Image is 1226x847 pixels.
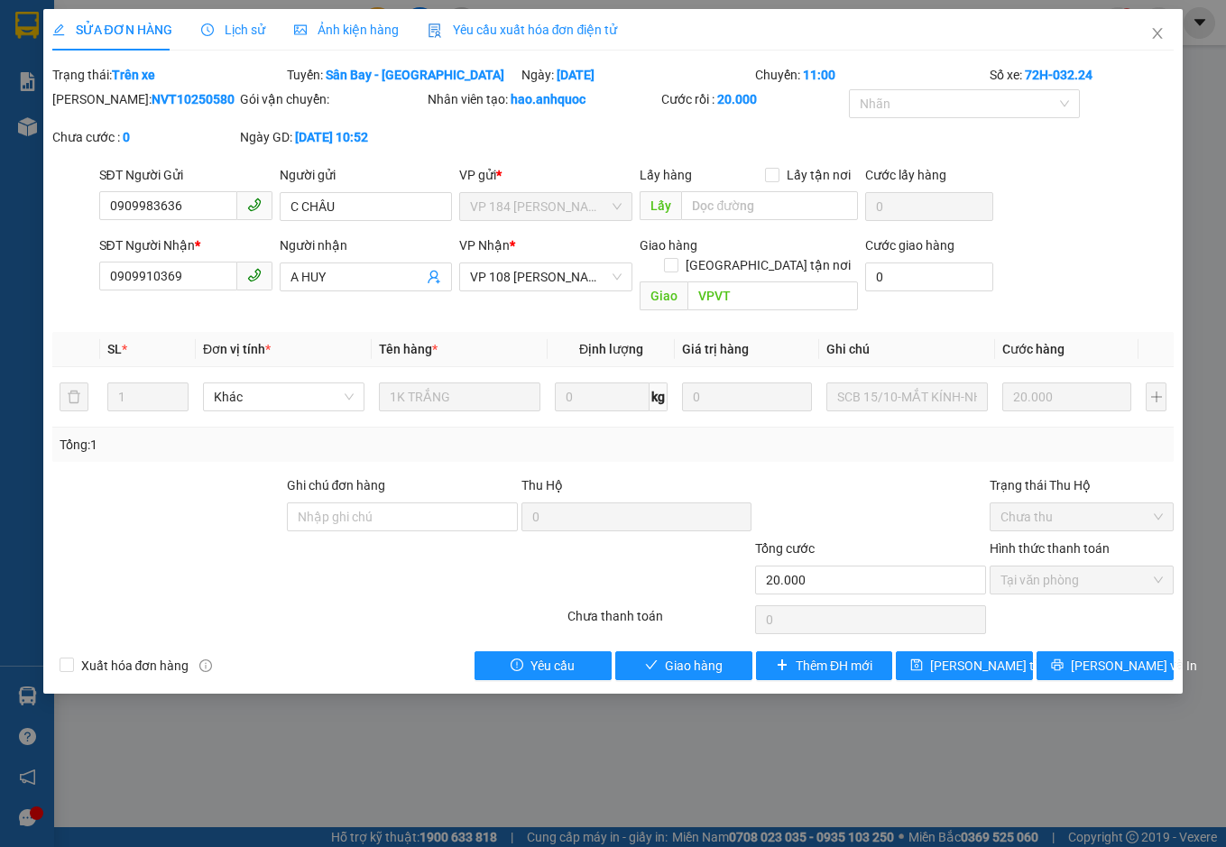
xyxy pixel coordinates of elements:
[326,68,504,82] b: Sân Bay - [GEOGRAPHIC_DATA]
[1132,9,1183,60] button: Close
[107,342,122,356] span: SL
[896,651,1033,680] button: save[PERSON_NAME] thay đổi
[557,68,595,82] b: [DATE]
[240,127,424,147] div: Ngày GD:
[214,383,354,410] span: Khác
[1025,68,1092,82] b: 72H-032.24
[1002,342,1065,356] span: Cước hàng
[475,651,612,680] button: exclamation-circleYêu cầu
[521,478,563,493] span: Thu Hộ
[776,658,788,673] span: plus
[990,475,1174,495] div: Trạng thái Thu Hộ
[640,191,681,220] span: Lấy
[52,127,236,147] div: Chưa cước :
[379,382,540,411] input: VD: Bàn, Ghế
[566,606,753,638] div: Chưa thanh toán
[203,342,271,356] span: Đơn vị tính
[779,165,858,185] span: Lấy tận nơi
[687,281,858,310] input: Dọc đường
[1037,651,1174,680] button: printer[PERSON_NAME] và In
[247,268,262,282] span: phone
[640,238,697,253] span: Giao hàng
[470,263,622,290] span: VP 108 Lê Hồng Phong - Vũng Tàu
[865,238,954,253] label: Cước giao hàng
[60,382,88,411] button: delete
[665,656,723,676] span: Giao hàng
[988,65,1175,85] div: Số xe:
[285,65,520,85] div: Tuyến:
[52,89,236,109] div: [PERSON_NAME]:
[755,541,815,556] span: Tổng cước
[682,342,749,356] span: Giá trị hàng
[52,23,65,36] span: edit
[123,130,130,144] b: 0
[112,68,155,82] b: Trên xe
[459,165,632,185] div: VP gửi
[294,23,399,37] span: Ảnh kiện hàng
[717,92,757,106] b: 20.000
[819,332,995,367] th: Ghi chú
[1000,503,1163,530] span: Chưa thu
[756,651,893,680] button: plusThêm ĐH mới
[910,658,923,673] span: save
[470,193,622,220] span: VP 184 Nguyễn Văn Trỗi - HCM
[428,23,618,37] span: Yêu cầu xuất hóa đơn điện tử
[1000,566,1163,594] span: Tại văn phòng
[511,92,585,106] b: hao.anhquoc
[51,65,285,85] div: Trạng thái:
[682,382,811,411] input: 0
[865,262,993,291] input: Cước giao hàng
[247,198,262,212] span: phone
[511,658,523,673] span: exclamation-circle
[615,651,752,680] button: checkGiao hàng
[640,168,692,182] span: Lấy hàng
[640,281,687,310] span: Giao
[459,238,510,253] span: VP Nhận
[990,541,1110,556] label: Hình thức thanh toán
[865,192,993,221] input: Cước lấy hàng
[52,23,172,37] span: SỬA ĐƠN HÀNG
[294,23,307,36] span: picture
[930,656,1074,676] span: [PERSON_NAME] thay đổi
[201,23,214,36] span: clock-circle
[1002,382,1131,411] input: 0
[579,342,643,356] span: Định lượng
[280,165,453,185] div: Người gửi
[280,235,453,255] div: Người nhận
[678,255,858,275] span: [GEOGRAPHIC_DATA] tận nơi
[427,270,441,284] span: user-add
[645,658,658,673] span: check
[295,130,368,144] b: [DATE] 10:52
[199,659,212,672] span: info-circle
[152,92,235,106] b: NVT10250580
[661,89,845,109] div: Cước rồi :
[379,342,438,356] span: Tên hàng
[240,89,424,109] div: Gói vận chuyển:
[753,65,988,85] div: Chuyến:
[865,168,946,182] label: Cước lấy hàng
[99,165,272,185] div: SĐT Người Gửi
[428,89,659,109] div: Nhân viên tạo:
[650,382,668,411] span: kg
[1051,658,1064,673] span: printer
[826,382,988,411] input: Ghi Chú
[60,435,475,455] div: Tổng: 1
[99,235,272,255] div: SĐT Người Nhận
[681,191,858,220] input: Dọc đường
[1146,382,1166,411] button: plus
[287,502,518,531] input: Ghi chú đơn hàng
[201,23,265,37] span: Lịch sử
[74,656,197,676] span: Xuất hóa đơn hàng
[1150,26,1165,41] span: close
[530,656,575,676] span: Yêu cầu
[287,478,386,493] label: Ghi chú đơn hàng
[520,65,754,85] div: Ngày:
[428,23,442,38] img: icon
[803,68,835,82] b: 11:00
[796,656,872,676] span: Thêm ĐH mới
[1071,656,1197,676] span: [PERSON_NAME] và In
